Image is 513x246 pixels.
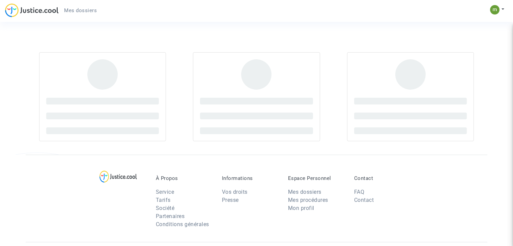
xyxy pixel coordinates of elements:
[222,189,248,195] a: Vos droits
[222,197,239,203] a: Presse
[288,189,321,195] a: Mes dossiers
[288,197,328,203] a: Mes procédures
[222,175,278,181] p: Informations
[354,175,410,181] p: Contact
[156,221,209,227] a: Conditions générales
[354,189,365,195] a: FAQ
[156,213,185,219] a: Partenaires
[5,3,59,17] img: jc-logo.svg
[156,189,174,195] a: Service
[288,175,344,181] p: Espace Personnel
[99,171,137,183] img: logo-lg.svg
[156,205,175,211] a: Société
[490,5,500,14] img: ACg8ocLj5F7idCeWRwJ9lmZWSWHCR0wQTsFQHSmhP_mm-nU9kA40aw=s96-c
[156,175,212,181] p: À Propos
[156,197,171,203] a: Tarifs
[59,5,102,16] a: Mes dossiers
[288,205,314,211] a: Mon profil
[64,7,97,13] span: Mes dossiers
[354,197,374,203] a: Contact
